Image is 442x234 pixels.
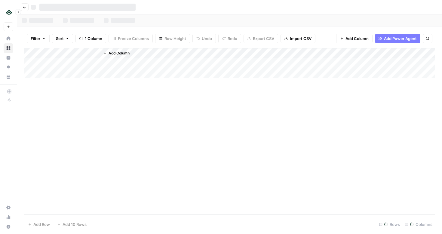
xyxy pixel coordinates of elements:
div: Columns [402,220,435,229]
a: Browse [4,43,13,53]
button: Add Power Agent [375,34,420,43]
button: Freeze Columns [109,34,153,43]
span: Sort [56,35,64,42]
span: Add Row [33,221,50,227]
a: Insights [4,53,13,63]
button: 1 Column [75,34,106,43]
button: Workspace: Uplisting [4,5,13,20]
button: Undo [192,34,216,43]
span: Export CSV [253,35,274,42]
span: Import CSV [290,35,312,42]
button: Export CSV [244,34,278,43]
span: 1 Column [85,35,102,42]
span: Undo [202,35,212,42]
span: Freeze Columns [118,35,149,42]
button: Filter [27,34,50,43]
button: Sort [52,34,73,43]
button: Add 10 Rows [54,220,90,229]
span: Redo [228,35,237,42]
span: Filter [31,35,40,42]
div: Rows [376,220,402,229]
button: Redo [218,34,241,43]
a: Opportunities [4,63,13,72]
img: Uplisting Logo [4,7,14,18]
button: Help + Support [4,222,13,232]
a: Your Data [4,72,13,82]
span: Add 10 Rows [63,221,87,227]
a: Usage [4,212,13,222]
span: Add Column [345,35,369,42]
a: Home [4,34,13,43]
button: Add Column [101,49,132,57]
span: Add Column [109,51,130,56]
a: Settings [4,203,13,212]
button: Add Row [24,220,54,229]
button: Row Height [155,34,190,43]
button: Import CSV [281,34,315,43]
span: Add Power Agent [384,35,417,42]
span: Row Height [164,35,186,42]
button: Add Column [336,34,373,43]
